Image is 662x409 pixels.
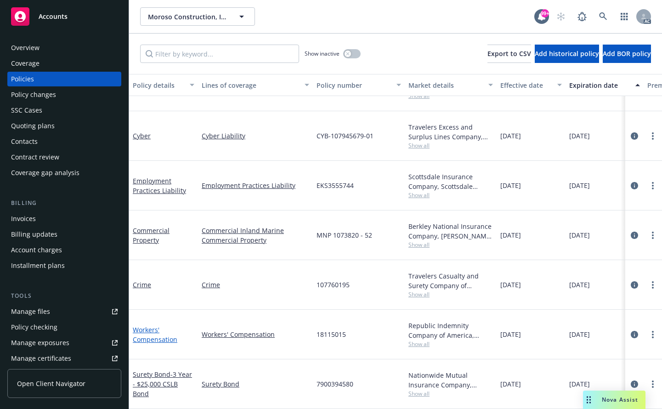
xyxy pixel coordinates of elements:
a: Surety Bond [202,379,309,389]
div: Policy number [317,80,391,90]
a: Policy checking [7,320,121,335]
a: Quoting plans [7,119,121,133]
div: Overview [11,40,40,55]
a: Contract review [7,150,121,165]
div: Manage exposures [11,335,69,350]
a: more [647,180,658,191]
span: [DATE] [500,280,521,290]
span: [DATE] [569,230,590,240]
span: Export to CSV [487,49,531,58]
span: [DATE] [500,230,521,240]
span: Accounts [39,13,68,20]
a: more [647,230,658,241]
a: circleInformation [629,131,640,142]
div: Contacts [11,134,38,149]
a: Crime [202,280,309,290]
div: Policy details [133,80,184,90]
div: Effective date [500,80,552,90]
span: Add historical policy [535,49,599,58]
a: Switch app [615,7,634,26]
div: Market details [408,80,483,90]
a: Employment Practices Liability [133,176,186,195]
span: Nova Assist [602,396,638,403]
a: more [647,379,658,390]
a: Manage exposures [7,335,121,350]
span: Show all [408,241,493,249]
span: Open Client Navigator [17,379,85,388]
span: Show all [408,142,493,149]
button: Policy details [129,74,198,96]
a: Coverage [7,56,121,71]
a: Search [594,7,612,26]
button: Moroso Construction, Inc. [140,7,255,26]
span: [DATE] [569,181,590,190]
a: more [647,329,658,340]
a: Commercial Inland Marine [202,226,309,235]
div: Billing updates [11,227,57,242]
span: CYB-107945679-01 [317,131,373,141]
a: Account charges [7,243,121,257]
div: Berkley National Insurance Company, [PERSON_NAME] Corporation, Brown & Riding Insurance Services,... [408,222,493,241]
a: circleInformation [629,230,640,241]
a: Start snowing [552,7,570,26]
div: Policy changes [11,87,56,102]
a: more [647,279,658,290]
button: Effective date [497,74,566,96]
a: Policies [7,72,121,86]
a: circleInformation [629,279,640,290]
span: [DATE] [569,329,590,339]
a: circleInformation [629,180,640,191]
a: Manage certificates [7,351,121,366]
a: Coverage gap analysis [7,165,121,180]
a: Commercial Property [133,226,170,244]
span: Show all [408,290,493,298]
span: Add BOR policy [603,49,651,58]
a: Cyber Liability [202,131,309,141]
div: Expiration date [569,80,630,90]
a: more [647,131,658,142]
span: [DATE] [500,329,521,339]
span: Show all [408,191,493,199]
a: SSC Cases [7,103,121,118]
button: Export to CSV [487,45,531,63]
a: Policy changes [7,87,121,102]
div: Travelers Casualty and Surety Company of America, Travelers Insurance [408,271,493,290]
div: Coverage gap analysis [11,165,79,180]
div: Quoting plans [11,119,55,133]
div: Coverage [11,56,40,71]
div: SSC Cases [11,103,42,118]
a: Manage files [7,304,121,319]
div: Scottsdale Insurance Company, Scottsdale Insurance Company (Nationwide), CRC Group [408,172,493,191]
a: Contacts [7,134,121,149]
div: Travelers Excess and Surplus Lines Company, Travelers Insurance, Corvus Insurance (Travelers), CR... [408,122,493,142]
button: Add BOR policy [603,45,651,63]
a: Installment plans [7,258,121,273]
button: Nova Assist [583,391,645,409]
div: Contract review [11,150,59,165]
a: Employment Practices Liability [202,181,309,190]
div: Policies [11,72,34,86]
div: Billing [7,199,121,208]
div: Account charges [11,243,62,257]
div: Invoices [11,211,36,226]
span: - 3 Year - $25,000 CSLB Bond [133,370,192,398]
span: EKS3555744 [317,181,354,190]
span: Moroso Construction, Inc. [148,12,227,22]
span: [DATE] [569,131,590,141]
span: Show all [408,340,493,348]
span: 107760195 [317,280,350,290]
button: Lines of coverage [198,74,313,96]
a: Overview [7,40,121,55]
a: Crime [133,280,151,289]
a: circleInformation [629,379,640,390]
a: Accounts [7,4,121,29]
div: Drag to move [583,391,594,409]
button: Expiration date [566,74,644,96]
button: Market details [405,74,497,96]
span: [DATE] [500,131,521,141]
div: Nationwide Mutual Insurance Company, Nationwide Insurance Company [408,370,493,390]
input: Filter by keyword... [140,45,299,63]
span: Show all [408,390,493,398]
a: Invoices [7,211,121,226]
